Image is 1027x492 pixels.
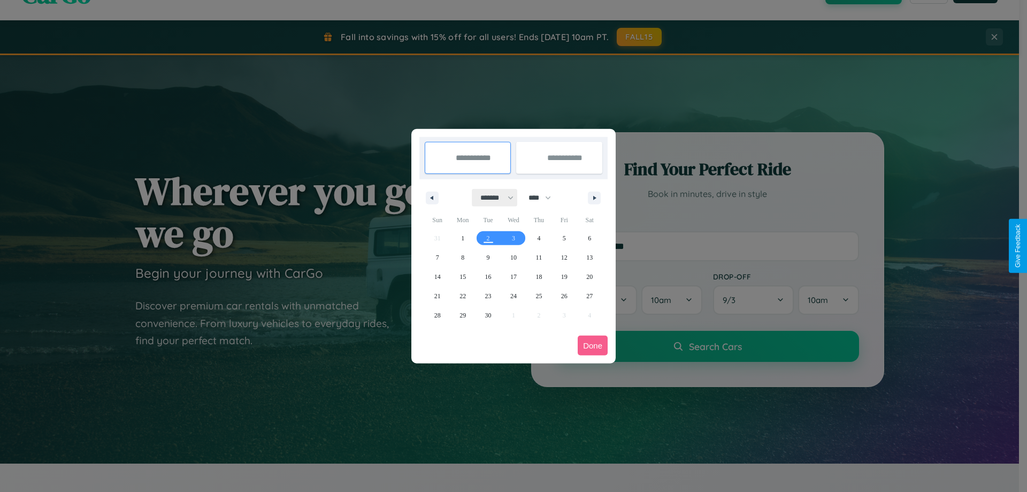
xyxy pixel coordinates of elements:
span: 24 [510,286,517,306]
span: 30 [485,306,492,325]
span: 15 [459,267,466,286]
span: 21 [434,286,441,306]
button: 16 [476,267,501,286]
button: 22 [450,286,475,306]
div: Give Feedback [1014,224,1022,268]
span: Tue [476,211,501,229]
button: 23 [476,286,501,306]
span: Sat [577,211,602,229]
button: 9 [476,248,501,267]
button: 18 [526,267,551,286]
button: 12 [551,248,577,267]
span: 17 [510,267,517,286]
button: 4 [526,229,551,248]
span: Sun [425,211,450,229]
button: 20 [577,267,602,286]
span: 20 [586,267,593,286]
span: 12 [561,248,568,267]
button: 25 [526,286,551,306]
span: 6 [588,229,591,248]
button: 17 [501,267,526,286]
span: 13 [586,248,593,267]
button: 15 [450,267,475,286]
span: 16 [485,267,492,286]
span: 9 [487,248,490,267]
span: Thu [526,211,551,229]
span: 29 [459,306,466,325]
span: 27 [586,286,593,306]
button: 3 [501,229,526,248]
span: 3 [512,229,515,248]
span: 19 [561,267,568,286]
button: 7 [425,248,450,267]
button: 29 [450,306,475,325]
button: 30 [476,306,501,325]
span: 2 [487,229,490,248]
button: 26 [551,286,577,306]
button: 14 [425,267,450,286]
span: 22 [459,286,466,306]
span: 23 [485,286,492,306]
span: 8 [461,248,464,267]
span: 10 [510,248,517,267]
span: 7 [436,248,439,267]
button: 6 [577,229,602,248]
span: 26 [561,286,568,306]
span: 28 [434,306,441,325]
button: 2 [476,229,501,248]
button: 28 [425,306,450,325]
span: 5 [563,229,566,248]
span: Fri [551,211,577,229]
button: Done [578,336,608,355]
span: 25 [535,286,542,306]
span: 11 [536,248,542,267]
span: 18 [535,267,542,286]
button: 1 [450,229,475,248]
button: 27 [577,286,602,306]
button: 19 [551,267,577,286]
button: 13 [577,248,602,267]
button: 24 [501,286,526,306]
button: 8 [450,248,475,267]
span: Mon [450,211,475,229]
span: Wed [501,211,526,229]
span: 4 [537,229,540,248]
span: 14 [434,267,441,286]
button: 10 [501,248,526,267]
button: 21 [425,286,450,306]
button: 11 [526,248,551,267]
button: 5 [551,229,577,248]
span: 1 [461,229,464,248]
